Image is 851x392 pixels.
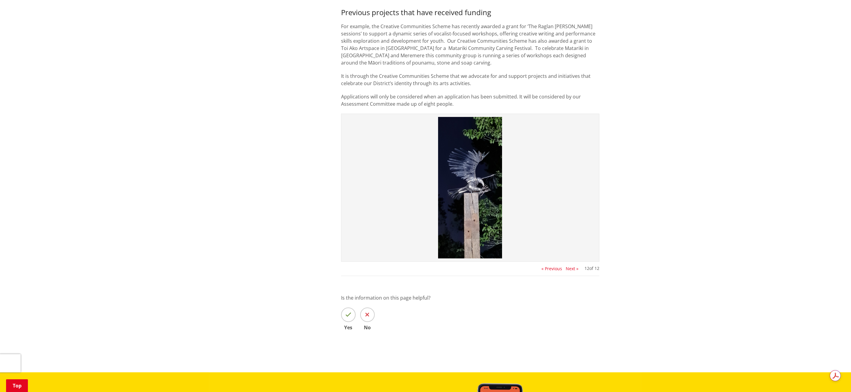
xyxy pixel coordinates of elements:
[341,23,599,66] p: For example, the Creative Communities Scheme has recently awarded a grant for ‘The Raglan [PERSON...
[6,379,28,392] a: Top
[360,325,375,330] span: No
[585,266,599,271] div: of 12
[341,294,599,301] p: Is the information on this page helpful?
[341,72,599,87] p: It is through the Creative Communities Scheme that we advocate for and support projects and initi...
[566,266,578,271] button: Next »
[585,265,589,271] span: 12
[823,367,845,388] iframe: Messenger Launcher
[341,93,599,108] p: Applications will only be considered when an application has been submitted. It will be considere...
[341,325,356,330] span: Yes
[344,117,596,258] img: MicrosoftTeams-image (10)
[341,8,599,17] h3: Previous projects that have received funding
[541,266,562,271] button: « Previous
